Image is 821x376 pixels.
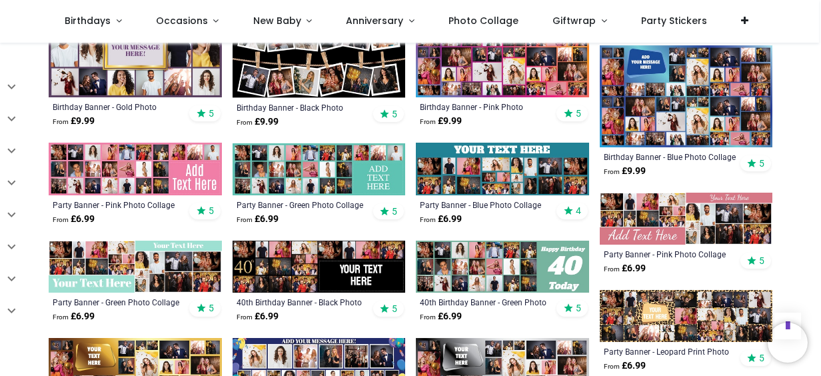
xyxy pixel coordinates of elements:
[759,352,764,364] span: 5
[576,107,581,119] span: 5
[346,14,403,27] span: Anniversary
[233,143,406,195] img: Personalised Party Banner - Green Photo Collage - Custom Text & 24 Photo Upload
[420,297,552,307] a: 40th Birthday Banner - Green Photo Collage
[237,310,279,323] strong: £ 6.99
[237,297,369,307] a: 40th Birthday Banner - Black Photo Collage
[576,302,581,314] span: 5
[209,107,214,119] span: 5
[420,213,462,226] strong: £ 6.99
[420,216,436,223] span: From
[53,310,95,323] strong: £ 6.99
[604,151,736,162] a: Birthday Banner - Blue Photo Collage
[552,14,596,27] span: Giftwrap
[233,241,406,293] img: Personalised 40th Birthday Banner - Black Photo Collage - Custom Text & 17 Photo Upload
[768,323,808,363] iframe: Brevo live chat
[209,205,214,217] span: 5
[53,118,69,125] span: From
[420,313,436,321] span: From
[53,297,185,307] a: Party Banner - Green Photo Collage
[600,193,773,245] img: Personalised Party Banner - Pink Photo Collage - Custom Text & 19 Photo Upload
[604,249,736,259] a: Party Banner - Pink Photo Collage
[600,45,773,147] img: Personalised Birthday Backdrop Banner - Blue Photo Collage - Add Text & 48 Photo Upload
[53,313,69,321] span: From
[604,265,620,273] span: From
[420,115,462,128] strong: £ 9.99
[600,290,773,342] img: Personalised Party Banner - Leopard Print Photo Collage - Custom Text & 30 Photo Upload
[604,346,736,357] a: Party Banner - Leopard Print Photo Collage
[759,157,764,169] span: 5
[759,255,764,267] span: 5
[420,199,552,210] a: Party Banner - Blue Photo Collage
[53,213,95,226] strong: £ 6.99
[237,102,369,113] a: Birthday Banner - Black Photo Collage
[416,143,589,195] img: Personalised Party Banner - Blue Photo Collage - Custom Text & 19 Photo Upload
[237,216,253,223] span: From
[65,14,111,27] span: Birthdays
[53,199,185,210] a: Party Banner - Pink Photo Collage
[209,302,214,314] span: 5
[237,199,369,210] a: Party Banner - Green Photo Collage
[237,213,279,226] strong: £ 6.99
[448,14,518,27] span: Photo Collage
[53,101,185,112] a: Birthday Banner - Gold Photo Collage
[253,14,301,27] span: New Baby
[604,168,620,175] span: From
[604,363,620,370] span: From
[604,165,646,178] strong: £ 9.99
[641,14,707,27] span: Party Stickers
[237,119,253,126] span: From
[49,143,222,195] img: Personalised Party Banner - Pink Photo Collage - Custom Text & 24 Photo Upload
[392,205,397,217] span: 5
[156,14,208,27] span: Occasions
[392,108,397,120] span: 5
[416,241,589,293] img: Personalised 40th Birthday Banner - Green Photo Collage - Custom Text & 21 Photo Upload
[53,115,95,128] strong: £ 9.99
[49,241,222,293] img: Personalised Party Banner - Green Photo Collage - Custom Text & 19 Photo Upload
[576,205,581,217] span: 4
[420,310,462,323] strong: £ 6.99
[392,303,397,315] span: 5
[604,359,646,373] strong: £ 6.99
[420,101,552,112] a: Birthday Banner - Pink Photo Collage
[420,118,436,125] span: From
[237,313,253,321] span: From
[53,216,69,223] span: From
[237,115,279,129] strong: £ 9.99
[604,262,646,275] strong: £ 6.99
